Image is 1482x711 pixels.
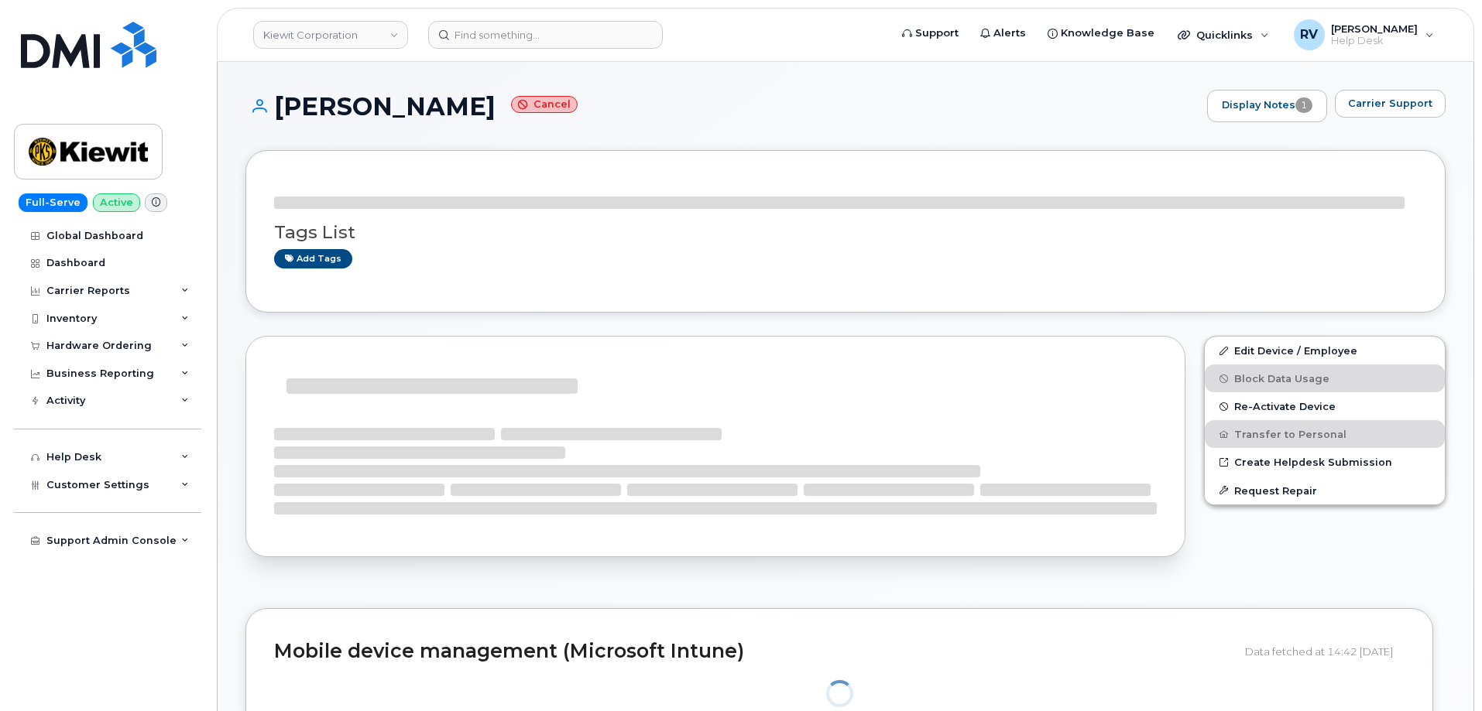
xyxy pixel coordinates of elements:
div: Data fetched at 14:42 [DATE] [1245,637,1405,666]
button: Re-Activate Device [1205,392,1445,420]
button: Block Data Usage [1205,364,1445,392]
h3: Tags List [274,223,1417,242]
a: Create Helpdesk Submission [1205,448,1445,476]
a: Display Notes1 [1207,90,1327,122]
button: Request Repair [1205,477,1445,504]
a: Add tags [274,249,352,268]
small: Cancel [511,96,578,114]
h1: [PERSON_NAME] [245,93,1199,120]
span: 1 [1295,97,1312,113]
button: Transfer to Personal [1205,420,1445,448]
a: Edit Device / Employee [1205,337,1445,364]
span: Re-Activate Device [1234,401,1336,412]
span: Carrier Support [1348,96,1432,111]
button: Carrier Support [1335,90,1446,118]
h2: Mobile device management (Microsoft Intune) [274,641,1233,662]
